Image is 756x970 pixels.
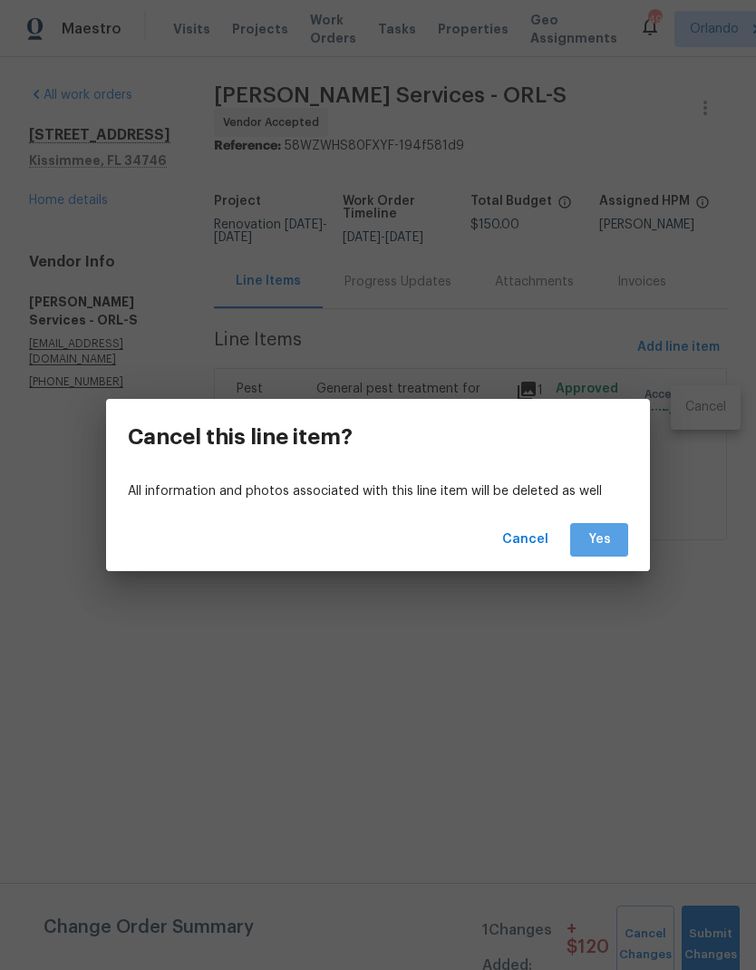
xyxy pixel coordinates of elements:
button: Cancel [495,523,556,557]
button: Yes [570,523,628,557]
span: Yes [585,529,614,551]
p: All information and photos associated with this line item will be deleted as well [128,482,628,501]
span: Cancel [502,529,548,551]
h3: Cancel this line item? [128,424,353,450]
